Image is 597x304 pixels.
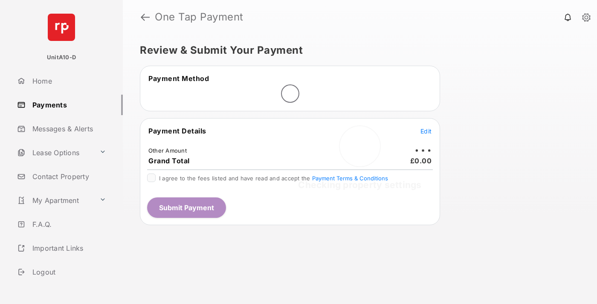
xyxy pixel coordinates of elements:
[14,238,110,258] a: Important Links
[48,14,75,41] img: svg+xml;base64,PHN2ZyB4bWxucz0iaHR0cDovL3d3dy53My5vcmcvMjAwMC9zdmciIHdpZHRoPSI2NCIgaGVpZ2h0PSI2NC...
[14,95,123,115] a: Payments
[298,180,421,190] span: Checking property settings
[14,142,96,163] a: Lease Options
[14,190,96,211] a: My Apartment
[47,53,76,62] p: UnitA10-D
[14,166,123,187] a: Contact Property
[14,214,123,235] a: F.A.Q.
[14,262,123,282] a: Logout
[14,71,123,91] a: Home
[14,119,123,139] a: Messages & Alerts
